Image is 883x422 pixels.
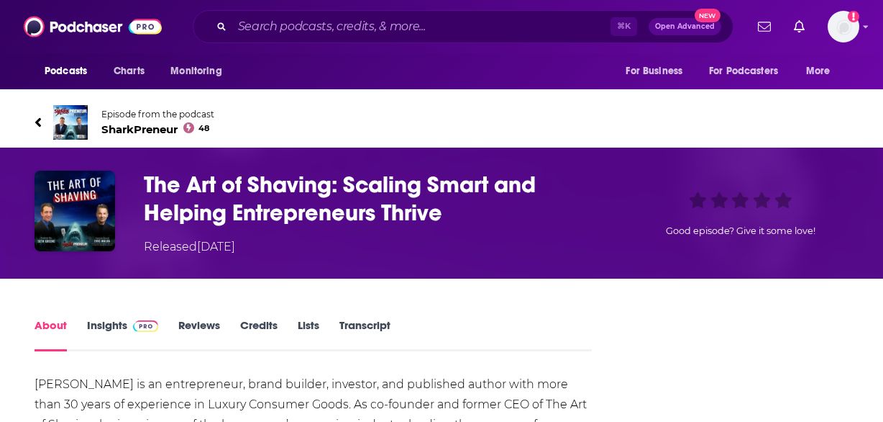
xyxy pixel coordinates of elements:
a: About [35,318,67,351]
button: Open AdvancedNew [649,18,721,35]
span: Good episode? Give it some love! [666,225,815,236]
div: Search podcasts, credits, & more... [193,10,733,43]
img: Podchaser Pro [133,320,158,332]
a: Credits [240,318,278,351]
span: Charts [114,61,145,81]
span: Open Advanced [655,23,715,30]
svg: Add a profile image [848,11,859,22]
span: Podcasts [45,61,87,81]
button: open menu [160,58,240,85]
span: SharkPreneur [101,122,214,136]
span: For Podcasters [709,61,778,81]
input: Search podcasts, credits, & more... [232,15,610,38]
div: Released [DATE] [144,238,235,256]
button: open menu [700,58,799,85]
a: Transcript [339,318,390,351]
span: ⌘ K [610,17,637,36]
span: Episode from the podcast [101,109,214,120]
span: More [806,61,831,81]
img: Podchaser - Follow, Share and Rate Podcasts [24,13,162,40]
a: SharkPreneurEpisode from the podcastSharkPreneur48 [35,105,848,140]
button: open menu [796,58,848,85]
span: New [695,9,720,22]
img: User Profile [828,11,859,42]
button: open menu [35,58,106,85]
span: Monitoring [170,61,221,81]
h1: The Art of Shaving: Scaling Smart and Helping Entrepreneurs Thrive [144,171,610,227]
span: 48 [198,125,209,132]
a: Show notifications dropdown [752,14,777,39]
img: The Art of Shaving: Scaling Smart and Helping Entrepreneurs Thrive [35,171,115,251]
span: Logged in as Icons [828,11,859,42]
img: SharkPreneur [53,105,88,140]
span: For Business [626,61,682,81]
button: open menu [616,58,700,85]
a: Reviews [178,318,220,351]
a: Show notifications dropdown [788,14,810,39]
a: Lists [298,318,319,351]
button: Show profile menu [828,11,859,42]
a: InsightsPodchaser Pro [87,318,158,351]
a: Charts [104,58,153,85]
